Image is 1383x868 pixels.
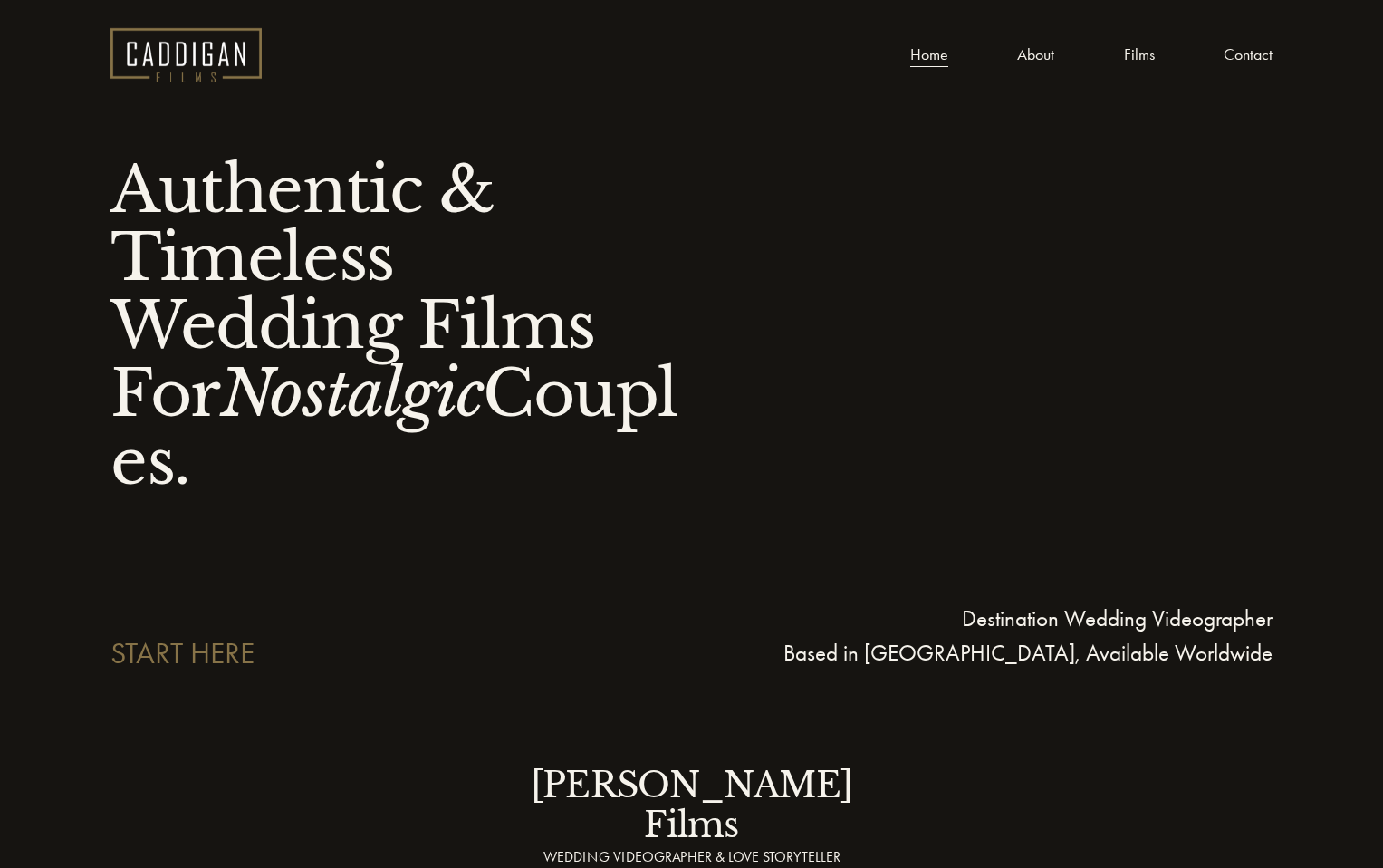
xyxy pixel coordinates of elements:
[110,156,691,496] h1: Authentic & Timeless Wedding Films For Couples.
[110,28,262,82] img: Caddigan Films
[1224,41,1273,68] a: Contact
[910,41,948,68] a: Home
[498,766,886,844] h3: [PERSON_NAME] Films
[220,353,483,433] em: Nostalgic
[543,848,840,865] code: Wedding Videographer & Love Storyteller
[1124,41,1155,68] a: Films
[691,602,1272,670] p: Destination Wedding Videographer Based in [GEOGRAPHIC_DATA], Available Worldwide
[1017,41,1054,68] a: About
[110,638,255,669] a: START HERE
